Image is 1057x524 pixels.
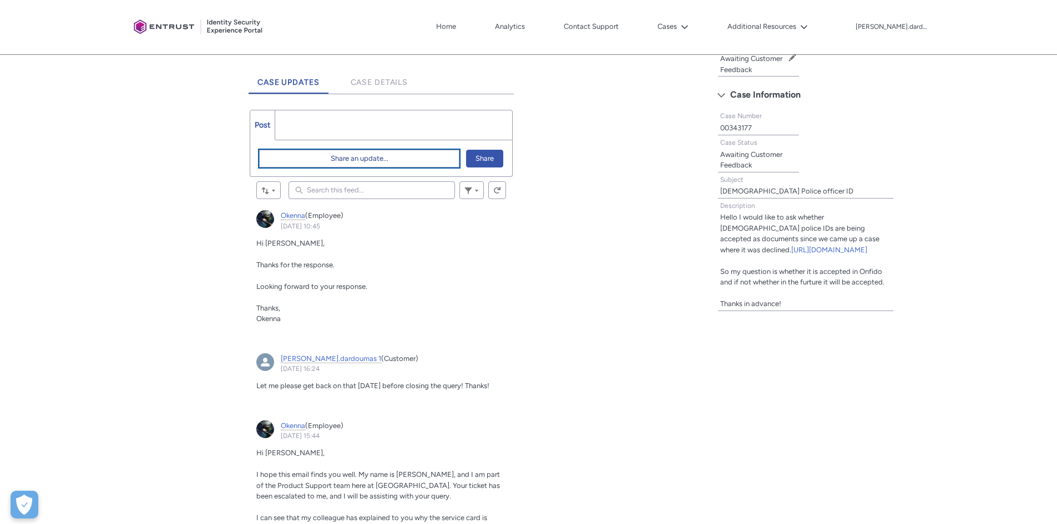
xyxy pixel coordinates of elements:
[720,54,782,74] lightning-formatted-text: Awaiting Customer Feedback
[281,354,381,363] a: [PERSON_NAME].dardoumas 1
[289,181,455,199] input: Search this feed...
[256,353,274,371] img: dimitrios.dardoumas 1
[256,282,367,291] span: Looking forward to your response.
[492,18,528,35] a: Analytics, opens in new tab
[788,53,797,62] button: Edit Status
[720,176,744,184] span: Subject
[433,18,459,35] a: Home
[720,139,757,146] span: Case Status
[305,211,343,220] span: (Employee)
[712,86,899,104] button: Case Information
[720,124,752,132] lightning-formatted-text: 00343177
[256,420,274,438] div: Okenna
[256,210,274,228] div: Okenna
[256,210,274,228] img: External User - Okenna (null)
[250,110,275,140] a: Post
[256,304,280,312] span: Thanks,
[281,365,320,373] a: [DATE] 16:24
[256,239,325,247] span: Hi [PERSON_NAME],
[725,18,811,35] button: Additional Resources
[720,202,755,210] span: Description
[720,150,782,170] lightning-formatted-text: Awaiting Customer Feedback
[11,491,38,518] button: Open Preferences
[281,211,305,220] a: Okenna
[256,420,274,438] img: External User - Okenna (null)
[720,213,884,308] lightning-formatted-text: Hello I would like to ask whether [DEMOGRAPHIC_DATA] police IDs are being accepted as documents s...
[466,150,503,167] button: Share
[256,314,281,323] span: Okenna
[855,21,928,32] button: User Profile dimitrios.dardoumas 1
[331,150,388,167] span: Share an update...
[305,421,343,430] span: (Employee)
[249,63,328,94] a: Case Updates
[11,491,38,518] div: Cookie Preferences
[856,23,928,31] p: [PERSON_NAME].dardoumas 1
[720,112,762,120] span: Case Number
[256,381,489,390] span: Let me please get back on that [DATE] before closing the query! Thanks!
[730,87,801,103] span: Case Information
[281,222,320,230] a: [DATE] 10:45
[342,63,417,94] a: Case Details
[655,18,691,35] button: Cases
[250,204,513,340] article: Okenna, 05 September 2025 at 10:45
[250,347,513,407] article: dimitrios.dardoumas 1, 04 September 2025 at 16:24
[259,150,459,167] button: Share an update...
[256,449,325,457] span: Hi [PERSON_NAME],
[281,432,320,440] a: [DATE] 15:44
[256,261,335,269] span: Thanks for the response.
[791,246,867,254] a: [URL][DOMAIN_NAME]
[720,187,853,195] lightning-formatted-text: [DEMOGRAPHIC_DATA] Police officer ID
[488,181,506,199] button: Refresh this feed
[281,421,305,430] a: Okenna
[476,150,494,167] span: Share
[561,18,621,35] a: Contact Support
[257,78,320,87] span: Case Updates
[256,470,500,500] span: I hope this email finds you well. My name is [PERSON_NAME], and I am part of the Product Support ...
[381,354,418,363] span: (Customer)
[255,120,270,130] span: Post
[250,110,513,177] div: Chatter Publisher
[351,78,408,87] span: Case Details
